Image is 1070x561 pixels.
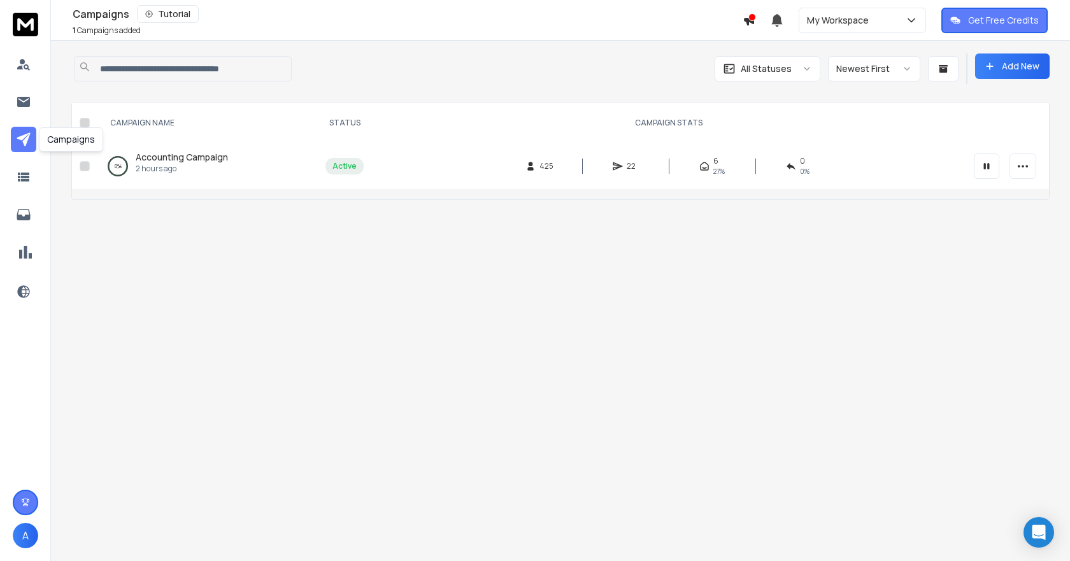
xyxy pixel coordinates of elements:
span: 27 % [713,166,725,176]
p: My Workspace [807,14,874,27]
th: CAMPAIGN NAME [95,103,318,143]
span: 22 [627,161,639,171]
p: 0 % [115,160,122,173]
button: A [13,523,38,548]
div: Active [332,161,357,171]
td: 0%Accounting Campaign2 hours ago [95,143,318,189]
span: 1 [73,25,76,36]
th: CAMPAIGN STATS [371,103,966,143]
button: Add New [975,53,1050,79]
span: 0 % [800,166,810,176]
button: Get Free Credits [941,8,1048,33]
p: Campaigns added [73,25,141,36]
span: 0 [800,156,805,166]
span: Accounting Campaign [136,151,228,163]
a: Accounting Campaign [136,151,228,164]
div: Campaigns [73,5,743,23]
button: Tutorial [137,5,199,23]
div: Campaigns [39,127,103,152]
span: 6 [713,156,718,166]
p: 2 hours ago [136,164,228,174]
div: Open Intercom Messenger [1024,517,1054,548]
p: All Statuses [741,62,792,75]
th: STATUS [318,103,371,143]
p: Get Free Credits [968,14,1039,27]
span: 425 [539,161,553,171]
button: Newest First [828,56,920,82]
